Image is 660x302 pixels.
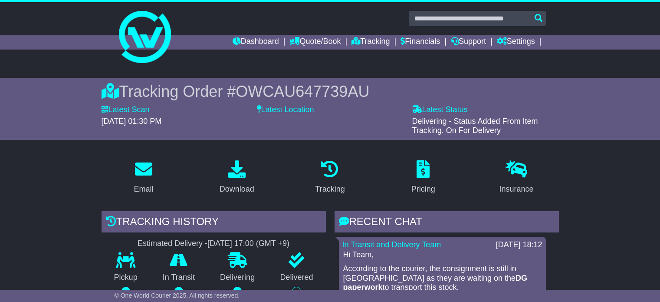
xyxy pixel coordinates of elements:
[102,211,326,235] div: Tracking history
[451,35,486,50] a: Support
[315,183,345,195] div: Tracking
[128,157,159,198] a: Email
[401,35,440,50] a: Financials
[335,211,559,235] div: RECENT CHAT
[220,183,254,195] div: Download
[233,35,279,50] a: Dashboard
[412,105,468,115] label: Latest Status
[102,105,150,115] label: Latest Scan
[257,105,314,115] label: Latest Location
[496,240,542,250] div: [DATE] 18:12
[309,157,350,198] a: Tracking
[497,35,535,50] a: Settings
[406,157,441,198] a: Pricing
[411,183,435,195] div: Pricing
[342,240,441,249] a: In Transit and Delivery Team
[236,83,369,100] span: OWCAU647739AU
[289,35,341,50] a: Quote/Book
[102,239,326,249] div: Estimated Delivery -
[499,183,534,195] div: Insurance
[102,273,150,282] p: Pickup
[343,250,542,260] p: Hi Team,
[412,117,538,135] span: Delivering - Status Added From Item Tracking. On For Delivery
[115,292,240,299] span: © One World Courier 2025. All rights reserved.
[134,183,153,195] div: Email
[207,273,267,282] p: Delivering
[102,117,162,126] span: [DATE] 01:30 PM
[102,82,559,101] div: Tracking Order #
[343,264,542,292] p: According to the courier, the consignment is still in [GEOGRAPHIC_DATA] as they are waiting on th...
[267,273,325,282] p: Delivered
[351,35,390,50] a: Tracking
[150,273,207,282] p: In Transit
[214,157,260,198] a: Download
[494,157,539,198] a: Insurance
[343,274,528,292] strong: DG paperwork
[207,239,289,249] div: [DATE] 17:00 (GMT +9)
